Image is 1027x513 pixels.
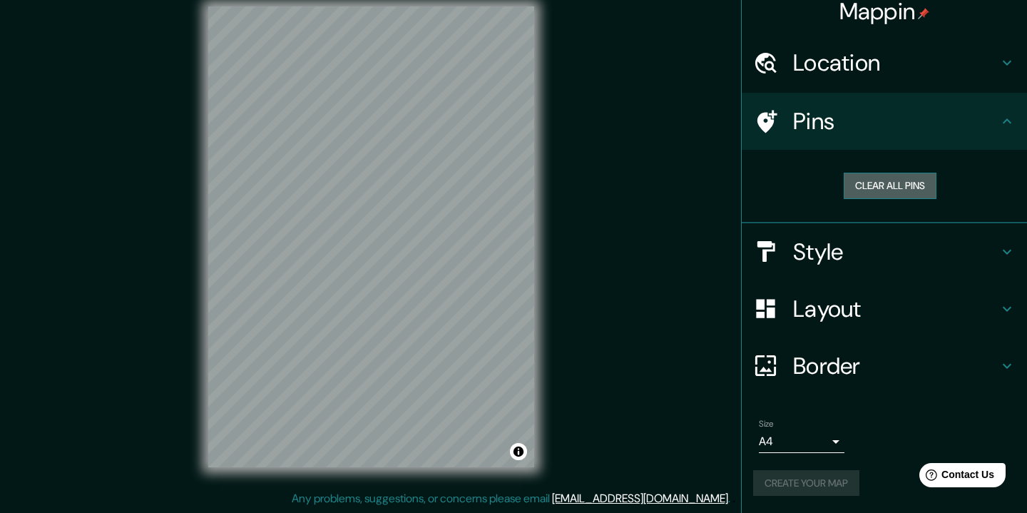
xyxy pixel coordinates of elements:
label: Size [759,417,774,430]
div: Border [742,337,1027,395]
div: Location [742,34,1027,91]
div: Layout [742,280,1027,337]
h4: Location [793,49,998,77]
button: Toggle attribution [510,443,527,460]
div: Style [742,223,1027,280]
iframe: Help widget launcher [900,457,1011,497]
div: . [730,490,732,507]
h4: Style [793,238,998,266]
h4: Border [793,352,998,380]
a: [EMAIL_ADDRESS][DOMAIN_NAME] [552,491,728,506]
h4: Layout [793,295,998,323]
canvas: Map [208,6,534,467]
div: Pins [742,93,1027,150]
button: Clear all pins [844,173,936,199]
div: A4 [759,430,844,453]
p: Any problems, suggestions, or concerns please email . [292,490,730,507]
div: . [732,490,735,507]
h4: Pins [793,107,998,136]
img: pin-icon.png [918,8,929,19]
